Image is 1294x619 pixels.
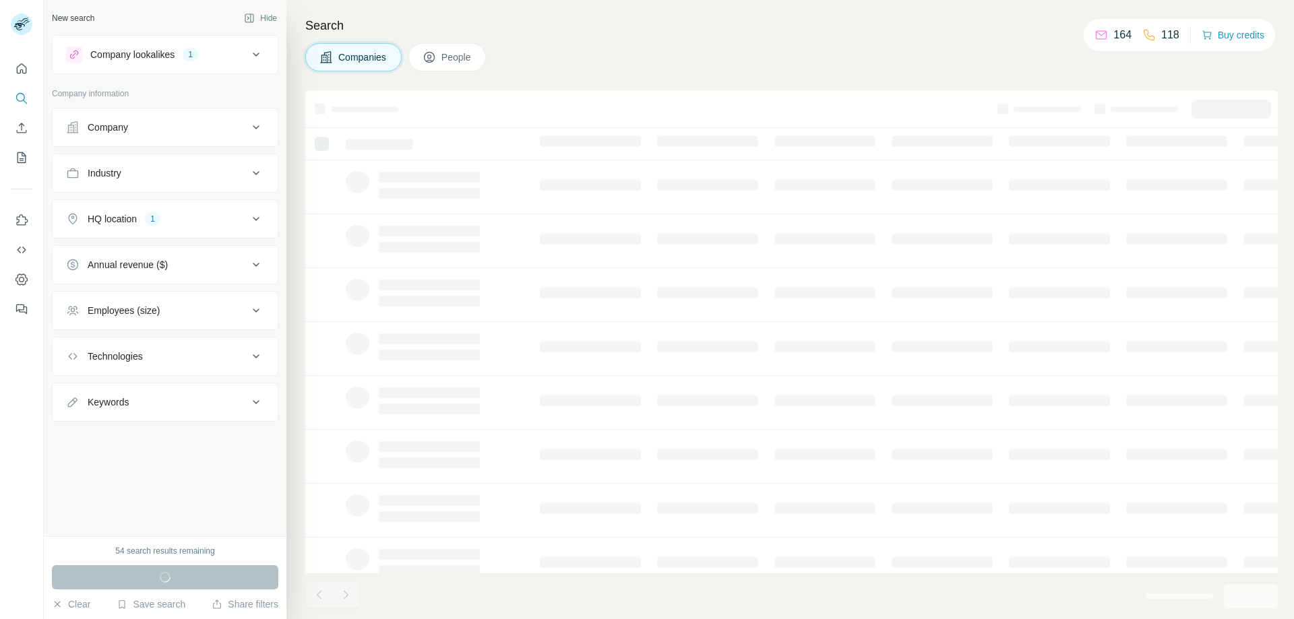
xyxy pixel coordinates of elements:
[11,57,32,81] button: Quick start
[11,86,32,110] button: Search
[53,38,278,71] button: Company lookalikes1
[11,238,32,262] button: Use Surfe API
[145,213,160,225] div: 1
[305,16,1278,35] h4: Search
[11,208,32,232] button: Use Surfe on LinkedIn
[11,116,32,140] button: Enrich CSV
[88,212,137,226] div: HQ location
[183,48,198,61] div: 1
[53,249,278,281] button: Annual revenue ($)
[88,350,143,363] div: Technologies
[52,88,278,100] p: Company information
[53,203,278,235] button: HQ location1
[53,340,278,372] button: Technologies
[117,597,185,611] button: Save search
[88,304,160,317] div: Employees (size)
[212,597,278,611] button: Share filters
[53,111,278,143] button: Company
[53,157,278,189] button: Industry
[88,395,129,409] div: Keywords
[1161,27,1179,43] p: 118
[1202,26,1264,44] button: Buy credits
[88,258,168,271] div: Annual revenue ($)
[115,545,214,557] div: 54 search results remaining
[52,597,90,611] button: Clear
[88,166,121,180] div: Industry
[11,297,32,321] button: Feedback
[441,51,472,64] span: People
[338,51,388,64] span: Companies
[11,267,32,292] button: Dashboard
[53,386,278,418] button: Keywords
[53,294,278,327] button: Employees (size)
[88,121,128,134] div: Company
[90,48,175,61] div: Company lookalikes
[52,12,94,24] div: New search
[235,8,286,28] button: Hide
[11,145,32,170] button: My lists
[1113,27,1132,43] p: 164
